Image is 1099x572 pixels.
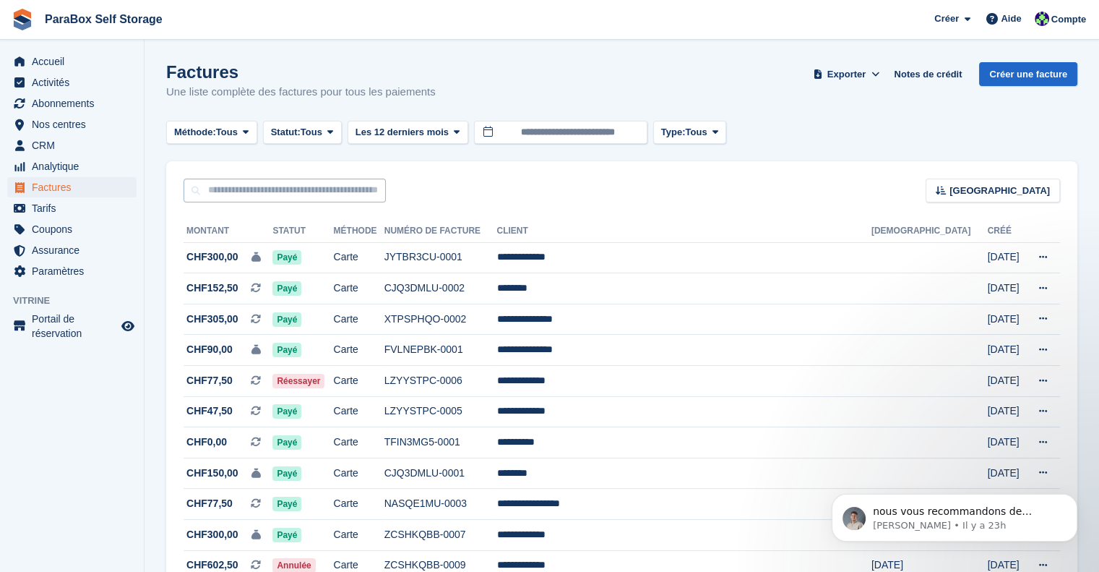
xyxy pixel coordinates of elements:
[7,312,137,341] a: menu
[384,520,497,551] td: ZCSHKQBB-0007
[384,427,497,458] td: TFIN3MG5-0001
[166,84,436,101] p: Une liste complète des factures pour tous les paiements
[32,219,118,239] span: Coupons
[263,121,342,145] button: Statut: Tous
[32,135,118,155] span: CRM
[810,62,882,86] button: Exporter
[216,125,238,140] span: Tous
[32,261,118,281] span: Paramètres
[7,93,137,114] a: menu
[32,72,118,93] span: Activités
[988,366,1025,397] td: [DATE]
[871,220,988,243] th: [DEMOGRAPHIC_DATA]
[384,220,497,243] th: Numéro de facture
[186,249,238,265] span: CHF300,00
[988,242,1025,273] td: [DATE]
[348,121,468,145] button: Les 12 derniers mois
[334,242,384,273] td: Carte
[334,366,384,397] td: Carte
[334,520,384,551] td: Carte
[32,198,118,218] span: Tarifs
[301,125,322,140] span: Tous
[988,220,1025,243] th: Créé
[32,312,118,341] span: Portail de réservation
[272,404,301,419] span: Payé
[334,489,384,520] td: Carte
[7,135,137,155] a: menu
[32,114,118,135] span: Nos centres
[7,198,137,218] a: menu
[334,273,384,304] td: Carte
[334,304,384,335] td: Carte
[810,464,1099,565] iframe: Intercom notifications message
[661,125,686,140] span: Type:
[39,7,168,31] a: ParaBox Self Storage
[12,9,33,30] img: stora-icon-8386f47178a22dfd0bd8f6a31ec36ba5ce8667c1dd55bd0f319d3a0aa187defe.svg
[186,281,238,296] span: CHF152,50
[186,527,238,542] span: CHF300,00
[384,304,497,335] td: XTPSPHQO-0002
[384,242,497,273] td: JYTBR3CU-0001
[272,497,301,511] span: Payé
[272,281,301,296] span: Payé
[653,121,727,145] button: Type: Tous
[119,317,137,335] a: Boutique d'aperçu
[174,125,216,140] span: Méthode:
[7,219,137,239] a: menu
[7,156,137,176] a: menu
[934,12,959,26] span: Créer
[186,342,233,357] span: CHF90,00
[166,121,257,145] button: Méthode: Tous
[334,458,384,489] td: Carte
[186,435,227,450] span: CHF0,00
[272,435,301,450] span: Payé
[7,177,137,197] a: menu
[384,489,497,520] td: NASQE1MU-0003
[384,396,497,427] td: LZYYSTPC-0005
[1051,12,1086,27] span: Compte
[384,335,497,366] td: FVLNEPBK-0001
[32,51,118,72] span: Accueil
[988,427,1025,458] td: [DATE]
[988,458,1025,489] td: [DATE]
[32,240,118,260] span: Assurance
[888,62,967,86] a: Notes de crédit
[334,335,384,366] td: Carte
[988,304,1025,335] td: [DATE]
[384,273,497,304] td: CJQ3DMLU-0002
[7,51,137,72] a: menu
[13,294,144,308] span: Vitrine
[988,273,1025,304] td: [DATE]
[272,220,333,243] th: Statut
[949,184,1050,198] span: [GEOGRAPHIC_DATA]
[186,373,233,388] span: CHF77,50
[32,93,118,114] span: Abonnements
[272,374,324,388] span: Réessayer
[496,220,871,243] th: Client
[166,62,436,82] h1: Factures
[7,240,137,260] a: menu
[979,62,1077,86] a: Créer une facture
[1001,12,1021,26] span: Aide
[334,427,384,458] td: Carte
[186,466,238,481] span: CHF150,00
[271,125,301,140] span: Statut:
[334,396,384,427] td: Carte
[334,220,384,243] th: Méthode
[1035,12,1049,26] img: Tess Bédat
[272,343,301,357] span: Payé
[186,404,233,419] span: CHF47,50
[384,366,497,397] td: LZYYSTPC-0006
[186,496,233,511] span: CHF77,50
[355,125,449,140] span: Les 12 derniers mois
[384,458,497,489] td: CJQ3DMLU-0001
[32,177,118,197] span: Factures
[7,114,137,135] a: menu
[32,156,118,176] span: Analytique
[272,466,301,481] span: Payé
[7,261,137,281] a: menu
[272,528,301,542] span: Payé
